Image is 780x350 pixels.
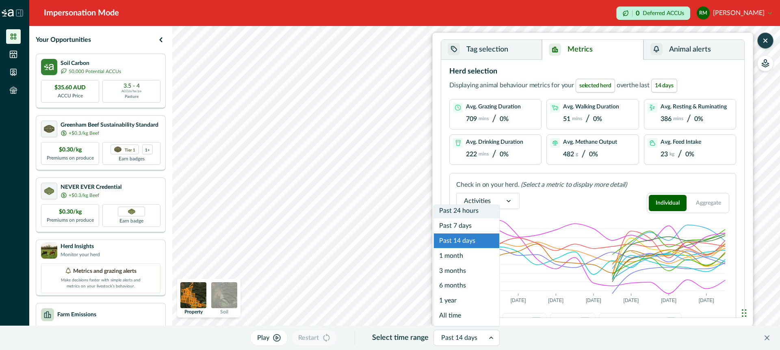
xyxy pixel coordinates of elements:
text: [DATE] [699,298,714,303]
p: Your Opportunities [36,35,91,45]
p: 0% [500,115,509,123]
p: ACCUs/ha/pa [121,89,141,94]
p: 386 [661,115,672,123]
div: more credentials avaialble [142,145,153,154]
p: +$0.3/kg Beef [69,192,99,199]
p: $35.60 AUD [54,84,86,92]
div: Impersonation Mode [44,7,119,19]
p: Herd selection [449,66,497,77]
p: +$0.3/kg Beef [69,130,99,137]
p: 0% [685,151,694,158]
p: / [492,149,496,160]
p: / [581,149,586,160]
p: Avg. Feed Intake [661,139,701,146]
p: mins [572,116,582,121]
div: 6 months [434,278,499,293]
span: 14 days [651,79,677,93]
div: Past 24 hours [434,203,499,218]
p: Earn badge [119,216,143,225]
p: / [678,149,682,160]
p: 0% [500,151,509,158]
p: 1+ [145,147,150,152]
text: [DATE] [548,298,563,303]
p: Avg. Walking Duration [563,104,619,110]
p: 709 [466,115,477,123]
p: 51 [563,115,570,123]
p: Premiums on produce [47,216,94,224]
p: / [585,113,590,125]
div: 1 year [434,293,499,308]
p: $0.30/kg [59,146,82,154]
p: Tier 1 [125,147,135,152]
div: Past 7 days [434,218,499,233]
p: g [576,151,578,157]
p: / [492,113,496,125]
p: Deferred ACCUs [643,10,684,16]
p: mins [673,116,683,121]
button: Aggregate [690,195,728,211]
img: Logo [2,9,14,17]
p: Premiums on produce [47,154,94,162]
img: certification logo [44,187,54,195]
p: Resting and ruminating [602,317,661,325]
p: 222 [466,151,477,158]
img: property preview [180,282,206,308]
div: 1 month [434,248,499,263]
p: Monitor your herd [61,251,100,258]
p: Avg. Drinking Duration [466,139,523,146]
p: Play [257,333,269,343]
p: Property [184,309,203,314]
p: Walking [506,317,526,325]
img: soil preview [211,282,237,308]
p: 482 [563,151,574,158]
p: Soil [220,309,228,314]
button: Restart [291,330,338,346]
div: 3 months [434,263,499,278]
p: Displaying animal behaviour metrics for your over the last [449,79,679,93]
p: Soil Carbon [61,59,121,68]
text: [DATE] [661,298,676,303]
p: NEVER EVER Credential [61,183,121,192]
p: Restart [298,333,319,343]
p: Greenham Beef Sustainability Standard [61,121,158,130]
p: ACCU Price [58,92,83,99]
button: Metrics [542,40,643,60]
p: Herd Insights [61,242,100,251]
p: Avg. Resting & Ruminating [661,104,727,110]
p: 3.5 - 4 [123,83,140,89]
span: selected herd [576,79,615,93]
button: Close [760,331,773,344]
p: $0.30/kg [59,208,82,216]
img: certification logo [44,125,54,133]
p: 23 [661,151,668,158]
p: kg [669,151,674,157]
div: Past 14 days [434,233,499,248]
p: Pasture [125,94,139,100]
img: certification logo [114,147,121,152]
p: 50,000 Potential ACCUs [69,68,121,75]
button: Animal alerts [643,40,744,60]
text: [DATE] [511,298,526,303]
p: 0% [694,115,703,123]
button: Rodney McIntyre[PERSON_NAME] [697,3,772,23]
p: Farm Emissions [57,311,96,319]
button: Play [250,330,288,346]
button: Tag selection [441,40,542,60]
p: 0 [636,10,639,17]
p: Check in on your herd. [456,180,519,190]
div: Drag [742,301,747,325]
iframe: Chat Widget [739,293,780,332]
p: Metrics and grazing alerts [73,267,136,276]
text: [DATE] [624,298,639,303]
text: [DATE] [586,298,601,303]
p: 0% [593,115,602,123]
p: mins [479,151,489,157]
button: Individual [649,195,687,211]
p: Make decisions faster with simple alerts and metrics on your livestock’s behaviour. [60,276,141,290]
div: All time [434,308,499,323]
p: (Select a metric to display more detail) [521,180,627,190]
p: Avg. Methane Output [563,139,617,146]
p: Select time range [372,333,429,344]
p: Drinking [554,317,575,325]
